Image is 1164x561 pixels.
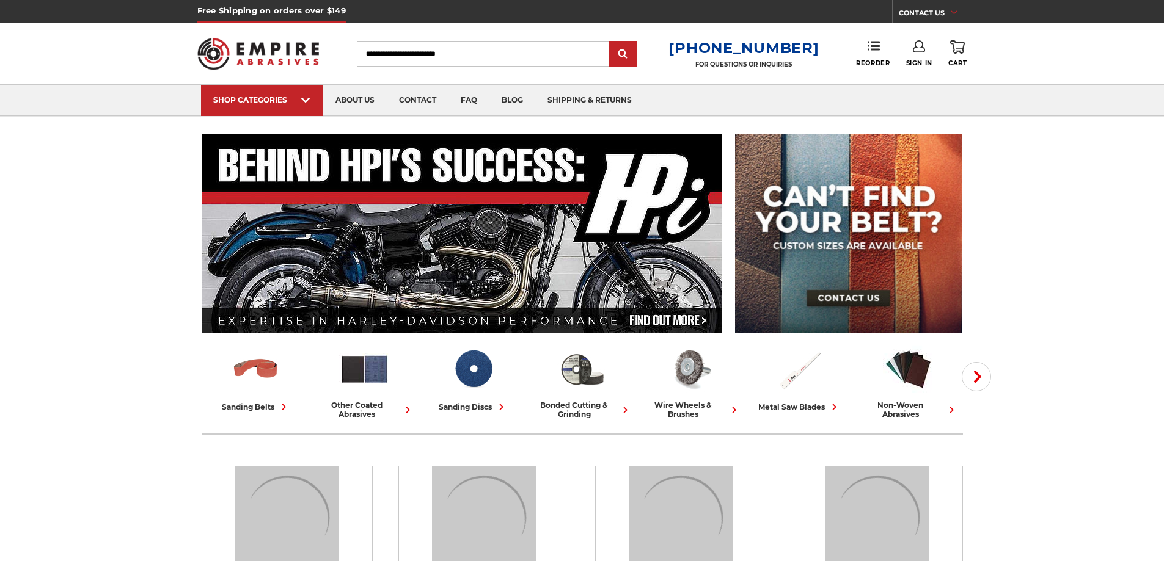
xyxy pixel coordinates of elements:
[859,344,958,419] a: non-woven abrasives
[642,400,741,419] div: wire wheels & brushes
[758,400,841,413] div: metal saw blades
[439,400,508,413] div: sanding discs
[207,344,306,413] a: sanding belts
[883,344,934,394] img: Non-woven Abrasives
[856,59,890,67] span: Reorder
[448,344,499,394] img: Sanding Discs
[774,344,825,394] img: Metal Saw Blades
[197,30,320,78] img: Empire Abrasives
[339,344,390,394] img: Other Coated Abrasives
[448,85,489,116] a: faq
[213,95,311,104] div: SHOP CATEGORIES
[489,85,535,116] a: blog
[533,400,632,419] div: bonded cutting & grinding
[202,134,723,333] img: Banner for an interview featuring Horsepower Inc who makes Harley performance upgrades featured o...
[557,344,607,394] img: Bonded Cutting & Grinding
[315,400,414,419] div: other coated abrasives
[424,344,523,413] a: sanding discs
[642,344,741,419] a: wire wheels & brushes
[222,400,290,413] div: sanding belts
[533,344,632,419] a: bonded cutting & grinding
[665,344,716,394] img: Wire Wheels & Brushes
[750,344,849,413] a: metal saw blades
[735,134,962,333] img: promo banner for custom belts.
[535,85,644,116] a: shipping & returns
[315,344,414,419] a: other coated abrasives
[962,362,991,391] button: Next
[859,400,958,419] div: non-woven abrasives
[611,42,635,67] input: Submit
[387,85,448,116] a: contact
[948,59,967,67] span: Cart
[230,344,281,394] img: Sanding Belts
[899,6,967,23] a: CONTACT US
[668,60,819,68] p: FOR QUESTIONS OR INQUIRIES
[948,40,967,67] a: Cart
[856,40,890,67] a: Reorder
[906,59,932,67] span: Sign In
[323,85,387,116] a: about us
[668,39,819,57] a: [PHONE_NUMBER]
